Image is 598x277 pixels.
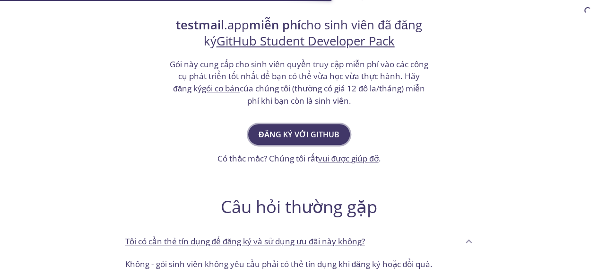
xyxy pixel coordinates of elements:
font: của chúng tôi (thường có giá 12 đô la/tháng) miễn phí khi bạn còn là sinh viên. [240,83,425,106]
font: testmail [176,17,224,33]
font: .app [224,17,249,33]
font: cho sinh viên đã đăng ký [204,17,422,49]
a: gói cơ bản [202,83,240,94]
font: Tôi có cần thẻ tín dụng để đăng ký và sử dụng ưu đãi này không? [125,236,365,247]
font: miễn phí [249,17,301,33]
a: GitHub Student Developer Pack [217,33,395,49]
font: Không - gói sinh viên không yêu cầu phải có thẻ tín dụng khi đăng ký hoặc đổi quà. [125,259,433,269]
font: Gói này cung cấp cho sinh viên quyền truy cập miễn phí vào các công cụ phát triển tốt nhất để bạn... [170,59,428,94]
a: vui được giúp đỡ [318,153,378,164]
font: Có thắc mắc? Chúng tôi rất [217,153,318,164]
font: Đăng ký với GitHub [259,129,339,140]
button: Đăng ký với GitHub [248,124,350,145]
font: . [379,153,381,164]
font: Câu hỏi thường gặp [221,195,377,218]
div: Tôi có cần thẻ tín dụng để đăng ký và sử dụng ưu đãi này không? [118,229,481,254]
